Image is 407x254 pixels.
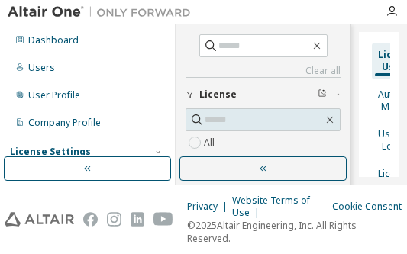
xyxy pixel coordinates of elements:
[186,78,341,111] button: License
[28,117,101,129] div: Company Profile
[199,88,237,101] span: License
[28,62,55,74] div: Users
[83,211,98,227] img: facebook.svg
[187,219,402,245] p: © 2025 Altair Engineering, Inc. All Rights Reserved.
[332,201,402,213] div: Cookie Consent
[28,34,79,47] div: Dashboard
[5,211,74,227] img: altair_logo.svg
[187,201,232,213] div: Privacy
[107,211,121,227] img: instagram.svg
[153,211,173,227] img: youtube.svg
[204,133,218,152] label: All
[8,5,199,20] img: Altair One
[232,195,332,219] div: Website Terms of Use
[10,146,91,158] div: License Settings
[204,152,341,182] label: 149715 - AU AEC Structural Engineer
[378,128,407,153] div: Usage Logs
[28,89,80,101] div: User Profile
[186,65,341,77] a: Clear all
[131,211,145,227] img: linkedin.svg
[318,88,327,101] span: Clear filter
